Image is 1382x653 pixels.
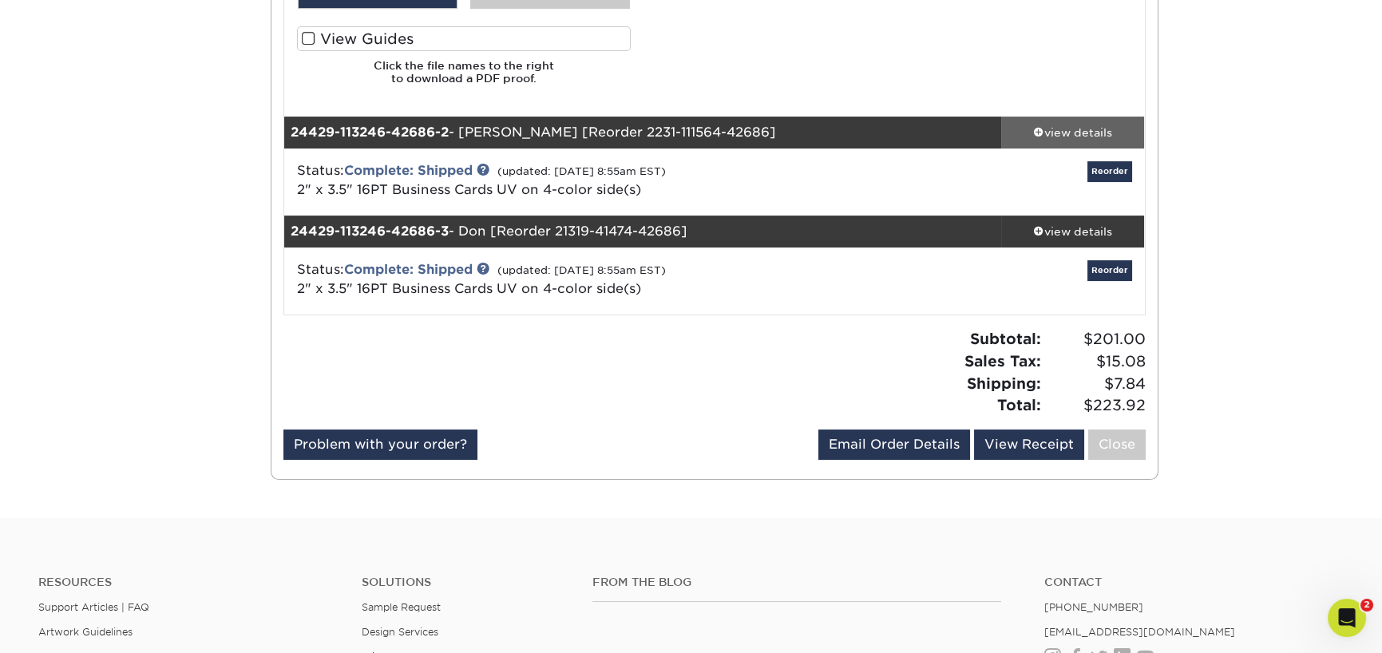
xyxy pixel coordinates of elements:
[1087,161,1132,181] a: Reorder
[818,429,970,460] a: Email Order Details
[497,264,666,276] small: (updated: [DATE] 8:55am EST)
[297,26,631,51] label: View Guides
[1328,599,1366,637] iframe: Intercom live chat
[1001,125,1145,140] div: view details
[285,161,857,200] div: Status:
[1046,350,1146,373] span: $15.08
[1044,626,1235,638] a: [EMAIL_ADDRESS][DOMAIN_NAME]
[970,330,1041,347] strong: Subtotal:
[38,576,338,589] h4: Resources
[974,429,1084,460] a: View Receipt
[284,117,1001,148] div: - [PERSON_NAME] [Reorder 2231-111564-42686]
[997,396,1041,414] strong: Total:
[297,182,641,197] span: 2" x 3.5" 16PT Business Cards UV on 4-color side(s)
[1044,601,1143,613] a: [PHONE_NUMBER]
[1044,576,1344,589] a: Contact
[297,281,641,296] span: 2" x 3.5" 16PT Business Cards UV on 4-color side(s)
[4,604,136,647] iframe: Google Customer Reviews
[1087,260,1132,280] a: Reorder
[344,262,473,277] a: Complete: Shipped
[1001,224,1145,239] div: view details
[497,165,666,177] small: (updated: [DATE] 8:55am EST)
[1001,117,1145,148] a: view details
[344,163,473,178] a: Complete: Shipped
[1360,599,1373,611] span: 2
[283,429,477,460] a: Problem with your order?
[1046,373,1146,395] span: $7.84
[284,216,1001,247] div: - Don [Reorder 21319-41474-42686]
[291,224,449,239] strong: 24429-113246-42686-3
[362,626,438,638] a: Design Services
[964,352,1041,370] strong: Sales Tax:
[967,374,1041,392] strong: Shipping:
[1001,216,1145,247] a: view details
[592,576,1002,589] h4: From the Blog
[38,601,149,613] a: Support Articles | FAQ
[1088,429,1146,460] a: Close
[362,601,441,613] a: Sample Request
[285,260,857,299] div: Status:
[1046,394,1146,417] span: $223.92
[362,576,568,589] h4: Solutions
[1046,328,1146,350] span: $201.00
[297,59,631,98] h6: Click the file names to the right to download a PDF proof.
[291,125,449,140] strong: 24429-113246-42686-2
